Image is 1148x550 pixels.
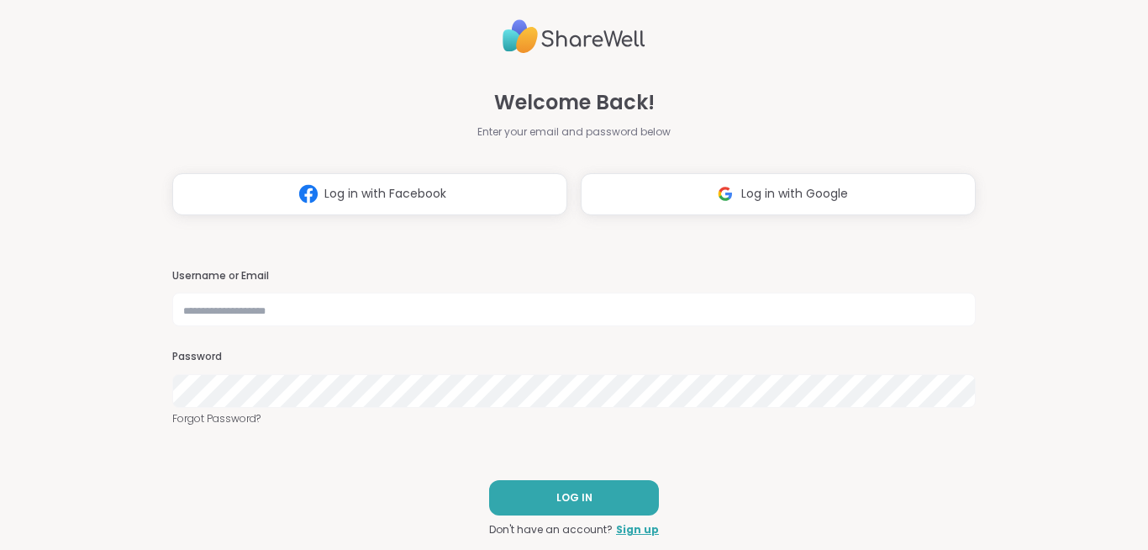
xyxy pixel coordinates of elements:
span: Welcome Back! [494,87,655,118]
img: ShareWell Logomark [709,178,741,209]
span: LOG IN [556,490,592,505]
button: Log in with Facebook [172,173,567,215]
a: Sign up [616,522,659,537]
button: Log in with Google [581,173,976,215]
img: ShareWell Logomark [292,178,324,209]
span: Enter your email and password below [477,124,671,140]
a: Forgot Password? [172,411,976,426]
span: Log in with Facebook [324,185,446,203]
img: ShareWell Logo [503,13,645,61]
button: LOG IN [489,480,659,516]
span: Don't have an account? [489,522,613,537]
span: Log in with Google [741,185,848,203]
h3: Password [172,350,976,364]
h3: Username or Email [172,269,976,283]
